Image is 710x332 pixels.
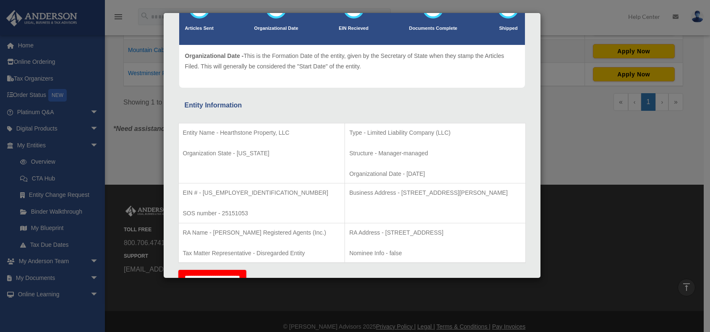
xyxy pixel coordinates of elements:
p: Business Address - [STREET_ADDRESS][PERSON_NAME] [349,188,521,198]
p: Organizational Date - [DATE] [349,169,521,179]
p: Documents Complete [409,24,457,33]
div: Entity Information [185,99,519,111]
p: Type - Limited Liability Company (LLC) [349,128,521,138]
p: EIN # - [US_EMPLOYER_IDENTIFICATION_NUMBER] [183,188,341,198]
p: Structure - Manager-managed [349,148,521,159]
p: RA Name - [PERSON_NAME] Registered Agents (Inc.) [183,227,341,238]
p: Nominee Info - false [349,248,521,259]
span: Organizational Date - [185,52,244,59]
p: Organization State - [US_STATE] [183,148,341,159]
p: This is the Formation Date of the entity, given by the Secretary of State when they stamp the Art... [185,51,519,71]
p: Entity Name - Hearthstone Property, LLC [183,128,341,138]
p: Articles Sent [185,24,214,33]
p: Shipped [498,24,519,33]
p: RA Address - [STREET_ADDRESS] [349,227,521,238]
p: Organizational Date [254,24,298,33]
p: SOS number - 25151053 [183,208,341,219]
p: Tax Matter Representative - Disregarded Entity [183,248,341,259]
p: EIN Recieved [339,24,368,33]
